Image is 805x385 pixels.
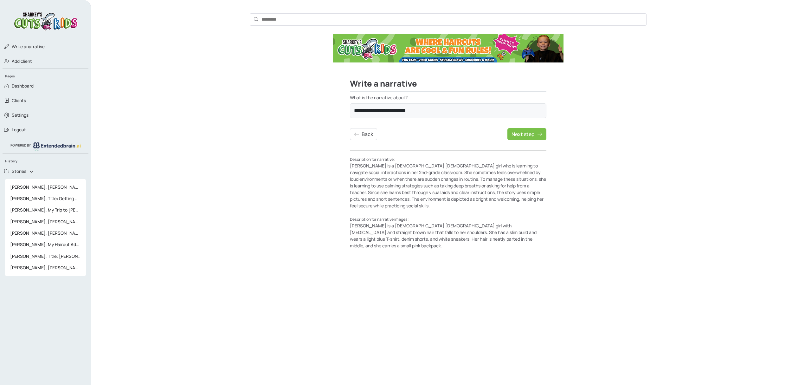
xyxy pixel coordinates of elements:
[5,251,86,262] a: [PERSON_NAME], Title: [PERSON_NAME]'s Calm and Confident Day at School
[5,204,86,216] a: [PERSON_NAME], My Trip to [PERSON_NAME] for a Bang Trim
[350,157,395,162] small: Description for narrative:
[12,83,34,89] span: Dashboard
[12,43,45,50] span: narrative
[12,44,26,49] span: Write a
[33,142,81,151] img: logo
[12,10,79,31] img: logo
[333,34,563,62] img: Ad Banner
[8,181,83,193] span: [PERSON_NAME], [PERSON_NAME]’s Day of Beauty at [PERSON_NAME]
[5,216,86,227] a: [PERSON_NAME], [PERSON_NAME]'s Minicure Adventure at [PERSON_NAME]
[5,193,86,204] a: [PERSON_NAME], Title: Getting My Hair Shampooed at [PERSON_NAME]
[350,128,377,140] button: Back
[12,97,26,104] span: Clients
[5,239,86,250] a: [PERSON_NAME], My Haircut Adventure at [PERSON_NAME]
[8,262,83,273] span: [PERSON_NAME], [PERSON_NAME]'s Social Story: Navigating Noisy Environments and Changes
[12,168,26,174] span: Stories
[5,181,86,193] a: [PERSON_NAME], [PERSON_NAME]’s Day of Beauty at [PERSON_NAME]
[8,227,83,239] span: [PERSON_NAME], [PERSON_NAME]'s Haircut Adventure at [PERSON_NAME]
[12,58,32,64] span: Add client
[350,94,546,101] label: What is the narrative about?
[12,112,29,118] span: Settings
[350,79,546,92] h2: Write a narrative
[350,217,409,222] small: Description for narrative images:
[5,262,86,273] a: [PERSON_NAME], [PERSON_NAME]'s Social Story: Navigating Noisy Environments and Changes
[350,156,546,209] div: [PERSON_NAME] is a [DEMOGRAPHIC_DATA] [DEMOGRAPHIC_DATA] girl who is learning to navigate social ...
[350,216,546,249] div: [PERSON_NAME] is a [DEMOGRAPHIC_DATA] [DEMOGRAPHIC_DATA] girl with [MEDICAL_DATA] and straight br...
[8,204,83,216] span: [PERSON_NAME], My Trip to [PERSON_NAME] for a Bang Trim
[8,216,83,227] span: [PERSON_NAME], [PERSON_NAME]'s Minicure Adventure at [PERSON_NAME]
[8,251,83,262] span: [PERSON_NAME], Title: [PERSON_NAME]'s Calm and Confident Day at School
[8,193,83,204] span: [PERSON_NAME], Title: Getting My Hair Shampooed at [PERSON_NAME]
[507,128,546,140] button: Next step
[5,227,86,239] a: [PERSON_NAME], [PERSON_NAME]'s Haircut Adventure at [PERSON_NAME]
[8,239,83,250] span: [PERSON_NAME], My Haircut Adventure at [PERSON_NAME]
[12,127,26,133] span: Logout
